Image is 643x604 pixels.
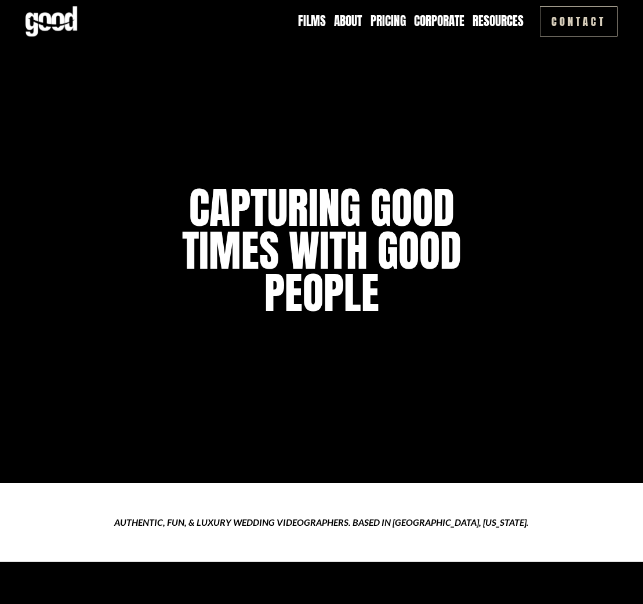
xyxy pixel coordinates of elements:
[473,14,524,29] span: Resources
[370,13,406,30] a: Pricing
[334,13,362,30] a: About
[540,6,617,36] a: Contact
[26,6,77,36] img: Good Feeling Films
[173,186,469,314] h1: capturing good times with good people
[298,13,326,30] a: Films
[473,13,524,30] a: folder dropdown
[414,13,464,30] a: Corporate
[114,517,529,528] em: AUTHENTIC, FUN, & LUXURY WEDDING VIDEOGRAPHERS. BASED IN [GEOGRAPHIC_DATA], [US_STATE].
